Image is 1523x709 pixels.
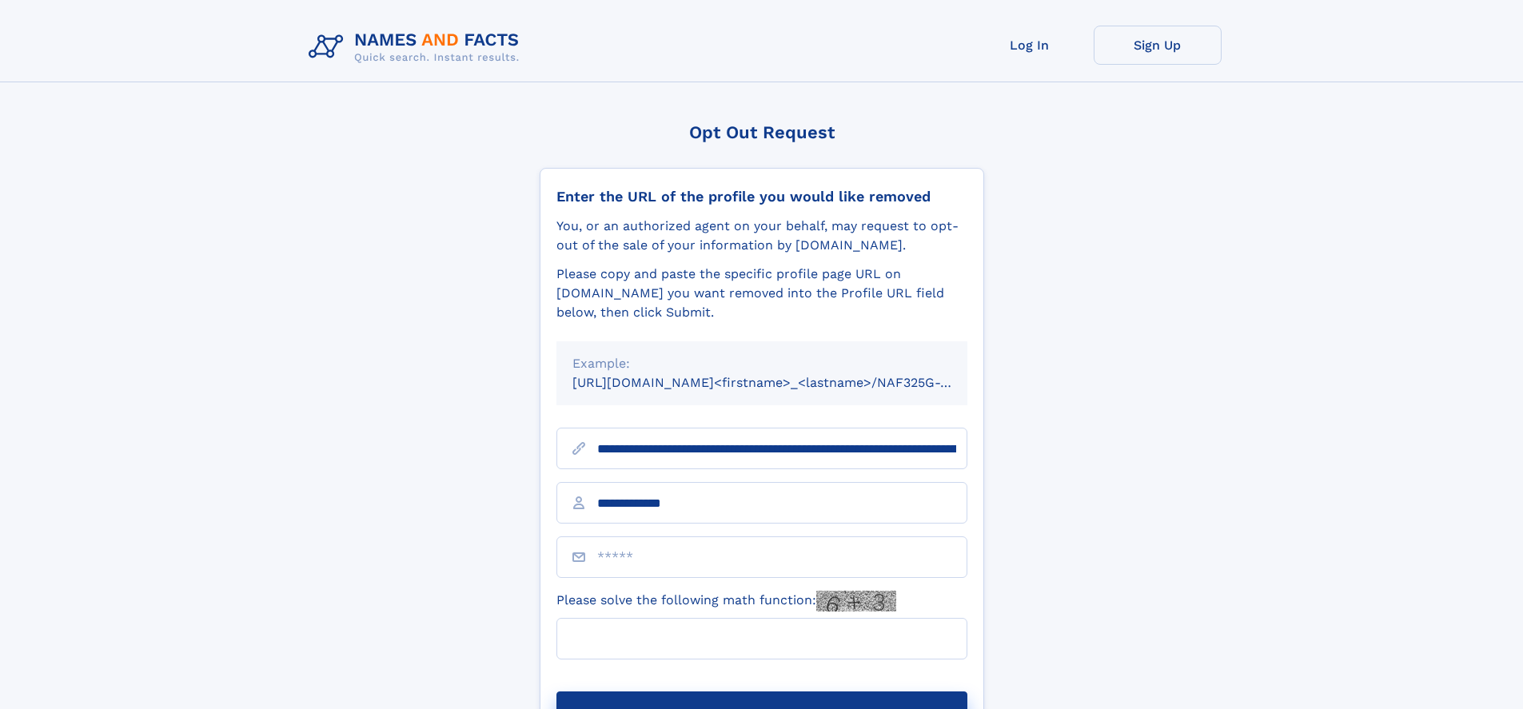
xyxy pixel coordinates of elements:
a: Sign Up [1094,26,1222,65]
div: Enter the URL of the profile you would like removed [556,188,967,205]
a: Log In [966,26,1094,65]
small: [URL][DOMAIN_NAME]<firstname>_<lastname>/NAF325G-xxxxxxxx [572,375,998,390]
div: Opt Out Request [540,122,984,142]
div: You, or an authorized agent on your behalf, may request to opt-out of the sale of your informatio... [556,217,967,255]
img: Logo Names and Facts [302,26,532,69]
div: Example: [572,354,951,373]
label: Please solve the following math function: [556,591,896,611]
div: Please copy and paste the specific profile page URL on [DOMAIN_NAME] you want removed into the Pr... [556,265,967,322]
